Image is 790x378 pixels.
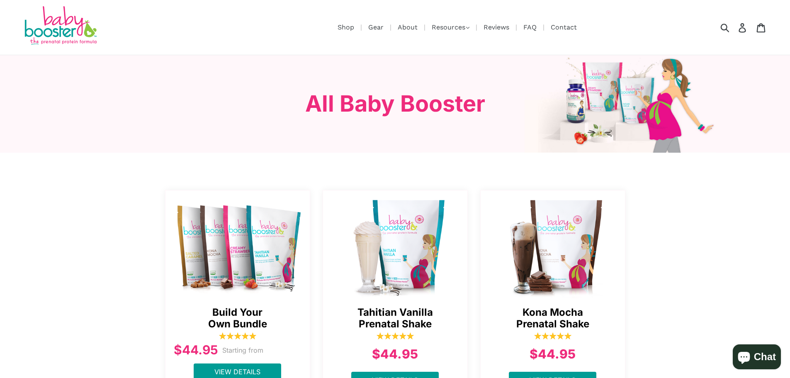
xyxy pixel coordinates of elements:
a: Kona Mocha Prenatal Shake - Ships Same Day [481,190,626,298]
input: Search [723,18,746,37]
div: $44.95 [174,341,218,359]
a: Shop [333,22,358,32]
h3: All Baby Booster [159,90,632,117]
div: $44.95 [489,345,617,363]
div: $44.95 [331,345,459,363]
img: 5_stars-1-1646348089739_1200x.png [377,332,414,340]
a: Contact [547,22,581,32]
a: FAQ [519,22,541,32]
p: Starting from [222,345,263,355]
span: Kona Mocha Prenatal Shake [489,307,617,331]
a: Tahitian Vanilla Prenatal Shake - Ships Same Day [323,190,468,298]
span: View Details [214,368,260,376]
img: 5_stars-1-1646348089739_1200x.png [534,332,571,340]
a: About [394,22,422,32]
img: Tahitian Vanilla Prenatal Shake - Ships Same Day [323,195,468,298]
span: Tahitian Vanilla Prenatal Shake [331,307,459,331]
img: 5_stars-1-1646348089739_1200x.png [219,332,256,340]
img: Baby Booster Prenatal Protein Supplements [23,6,97,46]
a: Reviews [479,22,513,32]
a: Gear [364,22,388,32]
inbox-online-store-chat: Shopify online store chat [730,344,783,371]
img: all_shakes-1644369424251_1200x.png [165,195,311,298]
button: Resources [428,21,474,34]
span: Build Your Own Bundle [174,307,301,331]
img: Kona Mocha Prenatal Shake - Ships Same Day [481,195,626,298]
